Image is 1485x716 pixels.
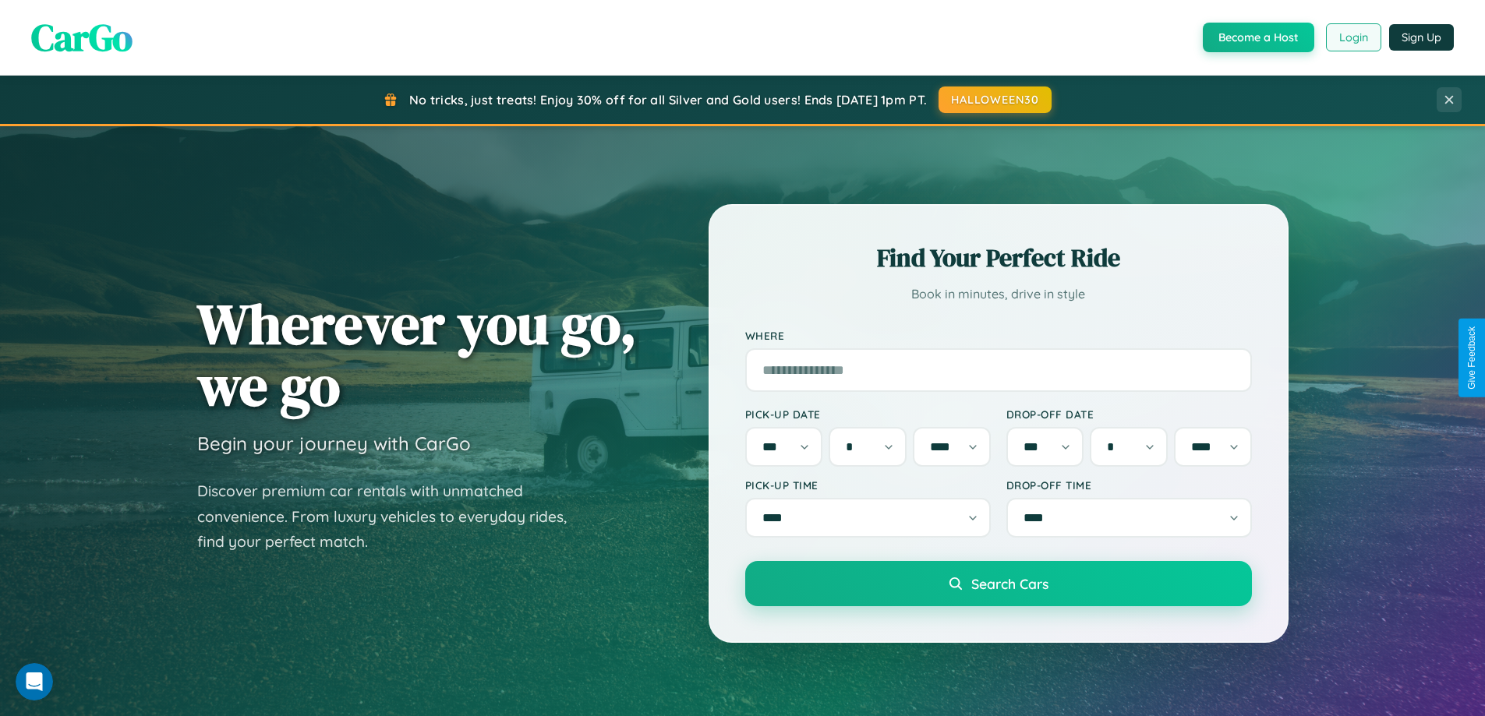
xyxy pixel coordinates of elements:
[745,283,1252,305] p: Book in minutes, drive in style
[31,12,133,63] span: CarGo
[745,407,991,421] label: Pick-up Date
[1006,478,1252,492] label: Drop-off Time
[197,432,471,455] h3: Begin your journey with CarGo
[745,241,1252,275] h2: Find Your Perfect Ride
[197,478,587,555] p: Discover premium car rentals with unmatched convenience. From luxury vehicles to everyday rides, ...
[745,478,991,492] label: Pick-up Time
[745,561,1252,606] button: Search Cars
[971,575,1048,592] span: Search Cars
[16,663,53,700] iframe: Intercom live chat
[1466,326,1477,390] div: Give Feedback
[939,86,1052,113] button: HALLOWEEN30
[1326,23,1381,51] button: Login
[197,293,637,416] h1: Wherever you go, we go
[1389,24,1454,51] button: Sign Up
[1006,407,1252,421] label: Drop-off Date
[409,92,927,108] span: No tricks, just treats! Enjoy 30% off for all Silver and Gold users! Ends [DATE] 1pm PT.
[745,329,1252,342] label: Where
[1203,23,1314,52] button: Become a Host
